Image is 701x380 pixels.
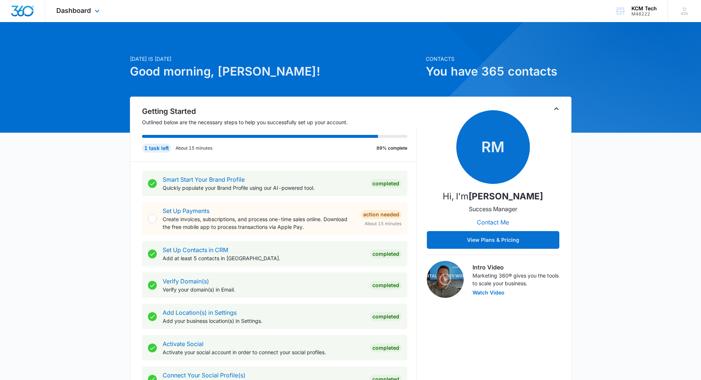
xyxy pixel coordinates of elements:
[130,63,421,80] h1: Good morning, [PERSON_NAME]!
[163,278,209,285] a: Verify Domain(s)
[370,179,401,188] div: Completed
[631,6,657,11] div: account name
[427,231,559,249] button: View Plans & Pricing
[163,184,364,192] p: Quickly populate your Brand Profile using our AI-powered tool.
[370,344,401,352] div: Completed
[472,263,559,272] h3: Intro Video
[426,55,571,63] p: Contacts
[142,106,417,117] h2: Getting Started
[176,145,212,151] p: About 15 minutes
[456,110,530,184] span: RM
[142,118,417,126] p: Outlined below are the necessary steps to help you successfully set up your account.
[163,215,355,231] p: Create invoices, subscriptions, and process one-time sales online. Download the free mobile app t...
[472,290,504,295] button: Watch Video
[443,190,543,203] p: Hi, I'm
[163,286,364,293] p: Verify your domain(s) in Email.
[631,11,657,17] div: account id
[163,176,245,183] a: Smart Start Your Brand Profile
[142,144,171,153] div: 1 task left
[163,372,245,379] a: Connect Your Social Profile(s)
[552,104,561,113] button: Toggle Collapse
[427,261,464,298] img: Intro Video
[361,210,401,219] div: Action Needed
[163,309,237,316] a: Add Location(s) in Settings
[163,207,209,215] a: Set Up Payments
[376,145,407,151] p: 89% complete
[365,220,401,227] span: About 15 minutes
[470,213,516,231] button: Contact Me
[163,317,364,325] p: Add your business location(s) in Settings.
[163,246,228,254] a: Set Up Contacts in CRM
[56,7,91,14] span: Dashboard
[469,205,517,213] p: Success Manager
[163,348,364,356] p: Activate your social account in order to connect your social profiles.
[468,191,543,202] strong: [PERSON_NAME]
[472,272,559,287] p: Marketing 360® gives you the tools to scale your business.
[370,312,401,321] div: Completed
[370,250,401,258] div: Completed
[130,55,421,63] p: [DATE] is [DATE]
[370,281,401,290] div: Completed
[163,340,203,348] a: Activate Social
[426,63,571,80] h1: You have 365 contacts
[163,254,364,262] p: Add at least 5 contacts in [GEOGRAPHIC_DATA].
